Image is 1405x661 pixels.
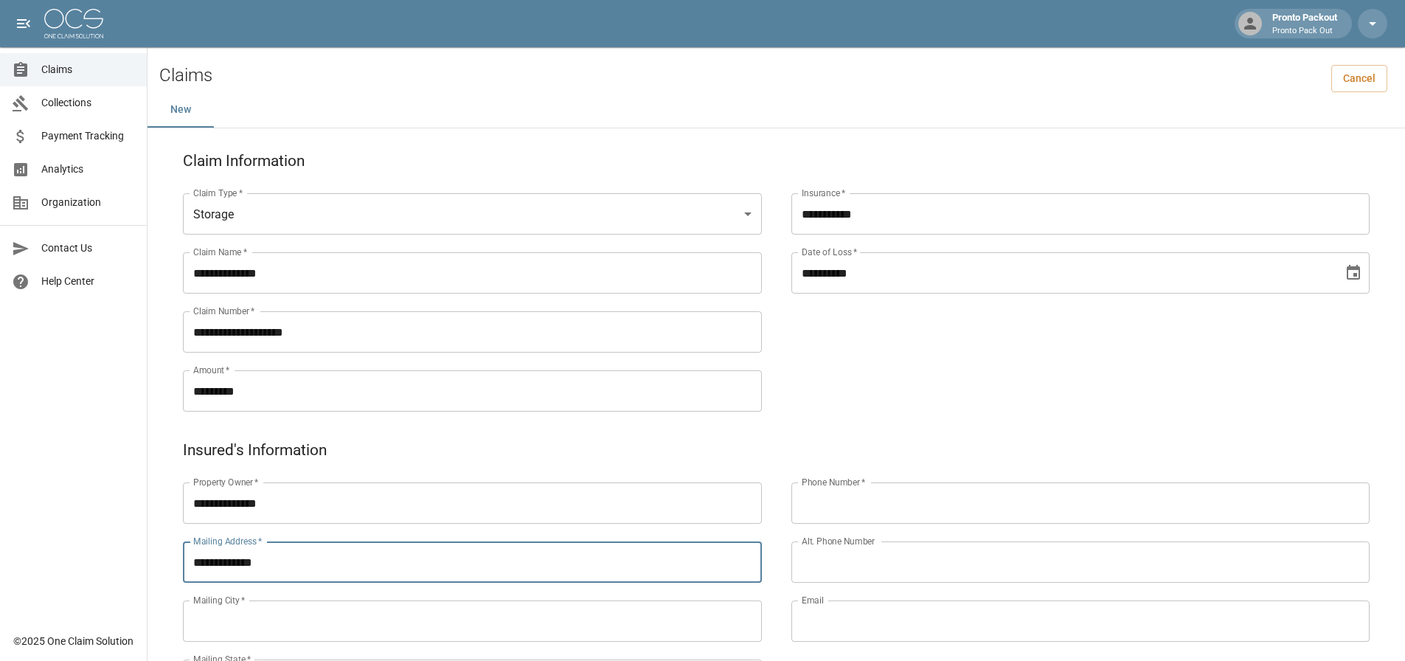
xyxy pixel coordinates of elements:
div: © 2025 One Claim Solution [13,634,133,648]
label: Mailing City [193,594,246,606]
button: open drawer [9,9,38,38]
label: Property Owner [193,476,259,488]
span: Claims [41,62,135,77]
label: Claim Type [193,187,243,199]
label: Mailing Address [193,535,262,547]
button: New [148,92,214,128]
span: Payment Tracking [41,128,135,144]
span: Collections [41,95,135,111]
img: ocs-logo-white-transparent.png [44,9,103,38]
label: Claim Number [193,305,254,317]
span: Analytics [41,162,135,177]
span: Contact Us [41,240,135,256]
label: Email [802,594,824,606]
div: Storage [183,193,762,235]
label: Phone Number [802,476,865,488]
label: Alt. Phone Number [802,535,875,547]
span: Help Center [41,274,135,289]
label: Date of Loss [802,246,857,258]
span: Organization [41,195,135,210]
h2: Claims [159,65,212,86]
label: Insurance [802,187,845,199]
p: Pronto Pack Out [1272,25,1337,38]
label: Amount [193,364,230,376]
a: Cancel [1331,65,1387,92]
div: Pronto Packout [1266,10,1343,37]
label: Claim Name [193,246,247,258]
button: Choose date, selected date is Jun 26, 2025 [1339,258,1368,288]
div: dynamic tabs [148,92,1405,128]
